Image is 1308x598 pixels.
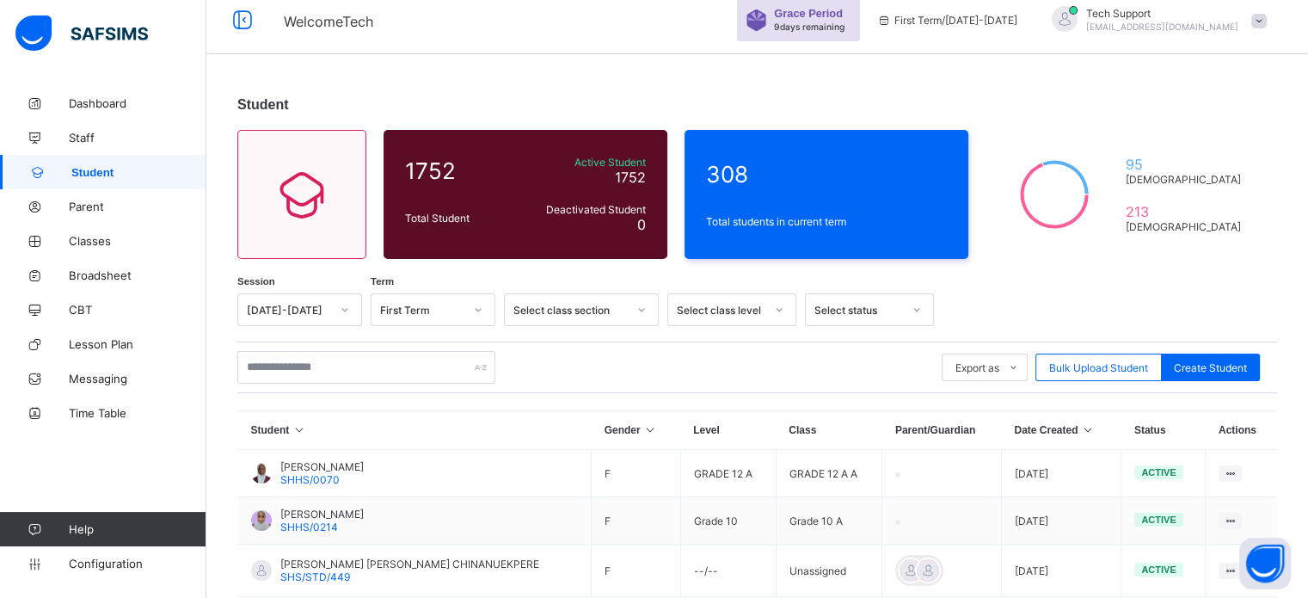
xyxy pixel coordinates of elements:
span: Lesson Plan [69,337,206,351]
img: safsims [15,15,148,52]
span: [PERSON_NAME] [280,460,364,473]
i: Sort in Ascending Order [292,424,307,436]
th: Level [680,411,776,450]
span: 0 [637,216,646,233]
span: 1752 [615,169,646,186]
div: Select status [814,304,902,317]
td: Grade 10 A [776,497,882,545]
span: 308 [706,161,947,188]
span: Time Table [69,406,206,420]
td: --/-- [680,545,776,597]
th: Class [776,411,882,450]
span: Dashboard [69,96,206,110]
span: SHHS/0214 [280,521,338,533]
span: Grace Period [774,7,843,20]
span: Classes [69,234,206,248]
span: Create Student [1174,361,1247,374]
td: F [592,497,680,545]
span: [PERSON_NAME] [280,508,364,521]
th: Actions [1206,411,1277,450]
td: F [592,450,680,497]
div: [DATE]-[DATE] [247,304,330,317]
i: Sort in Ascending Order [1081,424,1096,436]
th: Gender [592,411,680,450]
span: 95 [1125,156,1248,173]
span: Welcome Tech [284,13,373,30]
th: Status [1121,411,1206,450]
span: CBT [69,303,206,317]
span: Parent [69,200,206,213]
span: 9 days remaining [774,22,844,32]
td: GRADE 12 A A [776,450,882,497]
th: Date Created [1001,411,1121,450]
span: active [1141,564,1176,575]
span: [DEMOGRAPHIC_DATA] [1125,173,1248,186]
span: active [1141,467,1176,478]
td: F [592,545,680,597]
span: 213 [1125,203,1248,220]
td: GRADE 12 A [680,450,776,497]
td: [DATE] [1001,450,1121,497]
span: [EMAIL_ADDRESS][DOMAIN_NAME] [1086,22,1238,32]
span: Active Student [524,156,646,169]
span: Term [371,276,394,287]
i: Sort in Ascending Order [643,424,658,436]
td: Unassigned [776,545,882,597]
span: SHS/STD/449 [280,570,350,583]
td: [DATE] [1001,545,1121,597]
img: sticker-purple.71386a28dfed39d6af7621340158ba97.svg [746,9,767,31]
th: Student [238,411,592,450]
td: [DATE] [1001,497,1121,545]
div: Total Student [401,207,519,229]
div: Select class level [677,304,765,317]
span: [DEMOGRAPHIC_DATA] [1125,220,1248,233]
span: 1752 [405,157,515,184]
div: First Term [380,304,464,317]
span: active [1141,515,1176,525]
span: [PERSON_NAME] [PERSON_NAME] CHINANUEKPERE [280,558,539,570]
span: Staff [69,131,206,145]
span: SHHS/0070 [280,473,340,486]
span: Session [237,276,275,287]
span: session/term information [877,14,1017,27]
span: Student [237,97,289,112]
span: Deactivated Student [524,203,646,216]
span: Bulk Upload Student [1049,361,1148,374]
span: Messaging [69,372,206,385]
span: Student [71,166,206,179]
span: Tech Support [1086,7,1238,20]
button: Open asap [1239,538,1291,589]
div: TechSupport [1035,6,1275,34]
span: Configuration [69,557,206,570]
td: Grade 10 [680,497,776,545]
span: Broadsheet [69,268,206,282]
span: Total students in current term [706,215,947,228]
span: Help [69,522,206,536]
div: Select class section [513,304,627,317]
th: Parent/Guardian [882,411,1002,450]
span: Export as [955,361,999,374]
